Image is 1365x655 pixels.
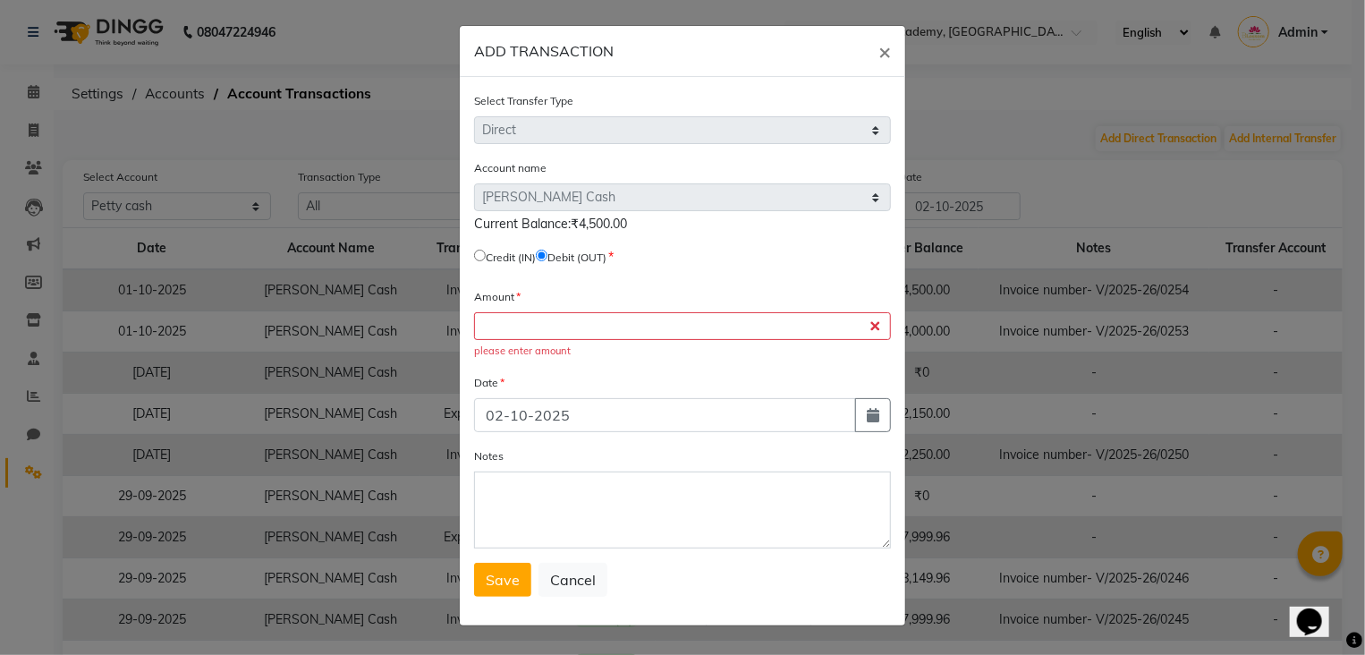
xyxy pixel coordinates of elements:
button: Save [474,563,531,597]
label: Notes [474,448,504,464]
label: Debit (OUT) [547,250,606,266]
label: Credit (IN) [486,250,536,266]
h6: ADD TRANSACTION [474,40,614,62]
button: Close [864,26,905,76]
button: Cancel [538,563,607,597]
iframe: chat widget [1290,583,1347,637]
span: × [878,38,891,64]
span: Current Balance:₹4,500.00 [474,216,627,232]
label: Account name [474,160,547,176]
div: please enter amount [474,344,891,359]
label: Select Transfer Type [474,93,573,109]
label: Date [474,375,504,391]
label: Amount [474,289,521,305]
span: Save [486,571,520,589]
